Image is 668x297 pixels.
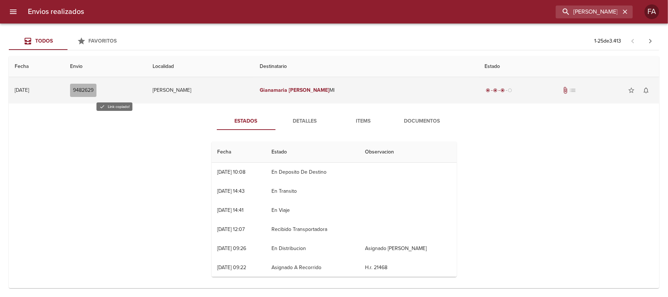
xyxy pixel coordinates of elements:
[266,258,359,277] td: Asignado A Recorrido
[266,220,359,239] td: Recibido Transportadora
[485,87,514,94] div: En viaje
[556,6,620,18] input: buscar
[147,56,254,77] th: Localidad
[642,32,659,50] span: Pagina siguiente
[218,264,247,271] div: [DATE] 09:22
[266,163,359,182] td: En Deposito De Destino
[289,87,329,93] em: [PERSON_NAME]
[218,207,244,213] div: [DATE] 14:41
[221,117,271,126] span: Estados
[35,38,53,44] span: Todos
[359,239,456,258] td: Asignado [PERSON_NAME]
[266,239,359,258] td: En Distribucion
[218,169,246,175] div: [DATE] 10:08
[4,3,22,21] button: menu
[218,226,245,232] div: [DATE] 12:07
[624,37,642,44] span: Pagina anterior
[254,77,478,104] td: Ml
[569,87,576,94] span: No tiene pedido asociado
[89,38,117,44] span: Favoritos
[339,117,388,126] span: Items
[359,142,456,163] th: Observacion
[9,32,126,50] div: Tabs Envios
[493,88,498,93] span: radio_button_checked
[266,182,359,201] td: En Transito
[15,87,29,93] div: [DATE]
[562,87,569,94] span: Tiene documentos adjuntos
[254,56,478,77] th: Destinatario
[260,87,287,93] em: Gianamaria
[266,201,359,220] td: En Viaje
[508,88,512,93] span: radio_button_unchecked
[628,87,635,94] span: star_border
[501,88,505,93] span: radio_button_checked
[642,87,650,94] span: notifications_none
[217,112,452,130] div: Tabs detalle de guia
[28,6,84,18] h6: Envios realizados
[639,83,653,98] button: Activar notificaciones
[645,4,659,19] div: FA
[594,37,621,45] p: 1 - 25 de 3.413
[486,88,490,93] span: radio_button_checked
[147,77,254,104] td: [PERSON_NAME]
[624,83,639,98] button: Agregar a favoritos
[359,258,456,277] td: H.r. 21468
[479,56,659,77] th: Estado
[70,84,96,97] button: 9482629
[64,56,147,77] th: Envio
[218,245,247,251] div: [DATE] 09:26
[266,142,359,163] th: Estado
[218,188,245,194] div: [DATE] 14:43
[280,117,330,126] span: Detalles
[73,86,94,95] span: 9482629
[397,117,447,126] span: Documentos
[9,56,64,77] th: Fecha
[212,142,266,163] th: Fecha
